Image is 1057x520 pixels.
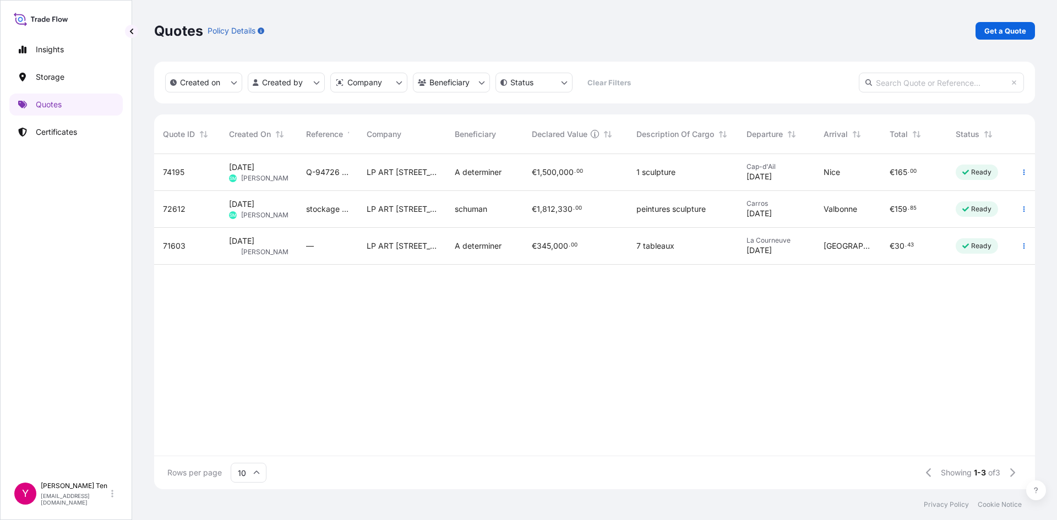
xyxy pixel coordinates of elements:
[747,208,772,219] span: [DATE]
[551,242,553,250] span: ,
[367,240,437,251] span: LP ART [STREET_ADDRESS]
[367,167,437,178] span: LP ART [STREET_ADDRESS]
[163,240,186,251] span: 71603
[910,206,917,210] span: 85
[984,25,1026,36] p: Get a Quote
[367,129,401,140] span: Company
[330,73,407,92] button: distributor Filter options
[167,467,222,478] span: Rows per page
[9,121,123,143] a: Certificates
[890,168,895,176] span: €
[941,467,972,478] span: Showing
[9,94,123,116] a: Quotes
[636,129,714,140] span: Description Of Cargo
[455,240,502,251] span: A determiner
[895,242,905,250] span: 30
[540,168,542,176] span: ,
[910,169,917,173] span: 00
[859,73,1024,92] input: Search Quote or Reference...
[229,129,271,140] span: Created On
[747,245,772,256] span: [DATE]
[532,168,537,176] span: €
[971,242,991,250] p: Ready
[347,77,382,88] p: Company
[785,128,798,141] button: Sort
[36,127,77,138] p: Certificates
[895,168,907,176] span: 165
[558,205,573,213] span: 330
[824,204,857,215] span: Valbonne
[154,22,203,40] p: Quotes
[230,247,236,258] span: CH
[747,162,806,171] span: Cap-d'Ail
[36,72,64,83] p: Storage
[163,129,195,140] span: Quote ID
[747,199,806,208] span: Carros
[229,162,254,173] span: [DATE]
[542,205,555,213] span: 812
[542,168,557,176] span: 500
[824,167,840,178] span: Nice
[537,205,540,213] span: 1
[905,243,907,247] span: .
[850,128,863,141] button: Sort
[180,77,220,88] p: Created on
[230,210,236,221] span: SM
[971,168,991,177] p: Ready
[555,205,558,213] span: ,
[974,467,986,478] span: 1-3
[636,167,675,178] span: 1 sculpture
[573,206,575,210] span: .
[908,206,909,210] span: .
[540,205,542,213] span: ,
[824,129,848,140] span: Arrival
[262,77,303,88] p: Created by
[197,128,210,141] button: Sort
[907,243,914,247] span: 43
[587,77,631,88] p: Clear Filters
[495,73,573,92] button: certificateStatus Filter options
[36,44,64,55] p: Insights
[636,240,674,251] span: 7 tableaux
[636,204,706,215] span: peintures sculpture
[532,129,587,140] span: Declared Value
[510,77,533,88] p: Status
[41,481,109,490] p: [PERSON_NAME] Ten
[455,167,502,178] span: A determiner
[601,128,614,141] button: Sort
[824,240,872,251] span: [GEOGRAPHIC_DATA]
[367,204,437,215] span: LP ART [STREET_ADDRESS]
[413,73,490,92] button: cargoOwner Filter options
[553,242,568,250] span: 000
[248,73,325,92] button: createdBy Filter options
[910,128,923,141] button: Sort
[978,500,1022,509] a: Cookie Notice
[532,205,537,213] span: €
[578,74,640,91] button: Clear Filters
[241,211,295,220] span: [PERSON_NAME]
[574,169,576,173] span: .
[537,168,540,176] span: 1
[455,204,487,215] span: schuman
[229,199,254,210] span: [DATE]
[988,467,1000,478] span: of 3
[273,128,286,141] button: Sort
[716,128,729,141] button: Sort
[908,169,909,173] span: .
[36,99,62,110] p: Quotes
[230,173,236,184] span: SM
[306,204,349,215] span: stockage schuman
[537,242,551,250] span: 345
[557,168,559,176] span: ,
[976,22,1035,40] a: Get a Quote
[982,128,995,141] button: Sort
[890,205,895,213] span: €
[890,129,908,140] span: Total
[163,204,186,215] span: 72612
[971,205,991,214] p: Ready
[241,174,295,183] span: [PERSON_NAME]
[747,171,772,182] span: [DATE]
[924,500,969,509] a: Privacy Policy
